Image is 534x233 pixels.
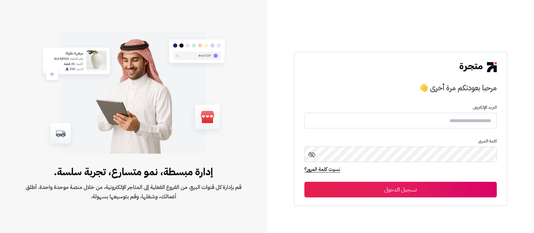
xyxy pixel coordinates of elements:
[304,105,497,110] p: البريد الإلكترونى
[304,139,497,144] p: كلمة المرور
[460,62,496,72] img: logo-2.png
[20,182,247,201] span: قم بإدارة كل قنوات البيع، من الفروع الفعلية إلى المتاجر الإلكترونية، من خلال منصة موحدة واحدة. أط...
[304,82,497,94] h3: مرحبا بعودتكم مرة أخرى 👋
[304,182,497,197] button: تسجيل الدخول
[304,166,340,174] a: نسيت كلمة المرور؟
[20,164,247,179] span: إدارة مبسطة، نمو متسارع، تجربة سلسة.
